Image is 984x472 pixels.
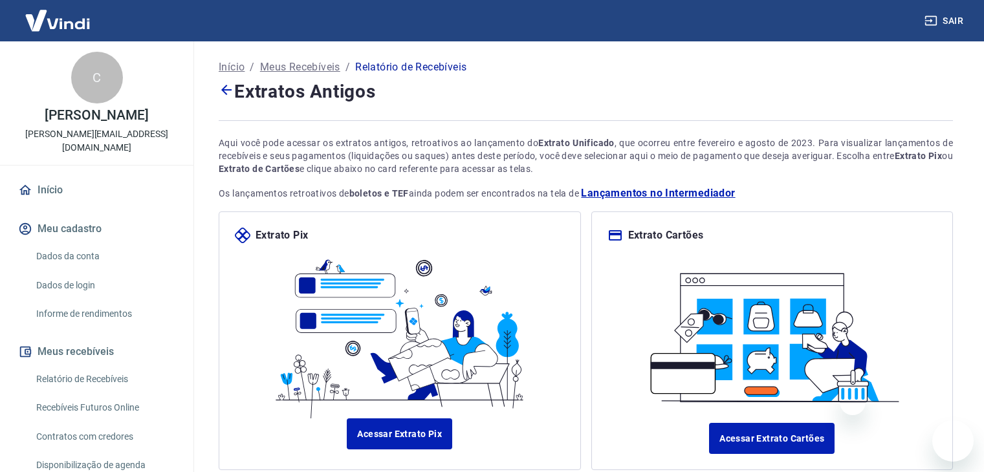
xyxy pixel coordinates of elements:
[31,366,178,392] a: Relatório de Recebíveis
[355,59,466,75] p: Relatório de Recebíveis
[219,186,953,201] p: Os lançamentos retroativos de ainda podem ser encontrados na tela de
[895,151,942,161] strong: Extrato Pix
[10,127,183,155] p: [PERSON_NAME][EMAIL_ADDRESS][DOMAIN_NAME]
[16,1,100,40] img: Vindi
[45,109,148,122] p: [PERSON_NAME]
[268,243,532,418] img: ilustrapix.38d2ed8fdf785898d64e9b5bf3a9451d.svg
[628,228,704,243] p: Extrato Cartões
[31,243,178,270] a: Dados da conta
[709,423,835,454] a: Acessar Extrato Cartões
[31,301,178,327] a: Informe de rendimentos
[345,59,350,75] p: /
[219,59,245,75] a: Início
[250,59,254,75] p: /
[932,420,974,462] iframe: Botão para abrir a janela de mensagens
[260,59,340,75] a: Meus Recebíveis
[922,9,968,33] button: Sair
[219,136,953,175] div: Aqui você pode acessar os extratos antigos, retroativos ao lançamento do , que ocorreu entre feve...
[31,424,178,450] a: Contratos com credores
[347,418,452,449] a: Acessar Extrato Pix
[16,338,178,366] button: Meus recebíveis
[16,215,178,243] button: Meu cadastro
[219,164,300,174] strong: Extrato de Cartões
[31,394,178,421] a: Recebíveis Futuros Online
[840,389,866,415] iframe: Fechar mensagem
[581,186,735,201] a: Lançamentos no Intermediador
[256,228,308,243] p: Extrato Pix
[16,176,178,204] a: Início
[640,259,904,407] img: ilustracard.1447bf24807628a904eb562bb34ea6f9.svg
[538,138,615,148] strong: Extrato Unificado
[71,52,123,103] div: C
[31,272,178,299] a: Dados de login
[349,188,409,198] strong: boletos e TEF
[219,78,953,105] h4: Extratos Antigos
